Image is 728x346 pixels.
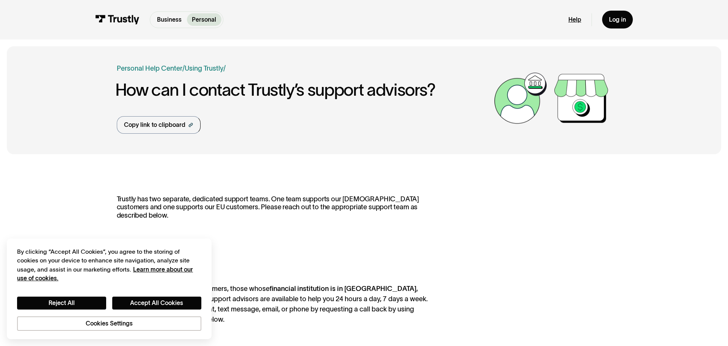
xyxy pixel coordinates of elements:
[17,297,106,310] button: Reject All
[117,254,435,267] h5: [GEOGRAPHIC_DATA]
[15,333,45,343] ul: Language list
[187,13,221,26] a: Personal
[95,15,140,24] img: Trustly Logo
[117,63,182,74] a: Personal Help Center
[192,15,216,24] p: Personal
[7,239,212,339] div: Cookie banner
[117,116,201,134] a: Copy link to clipboard
[223,63,226,74] div: /
[270,285,416,292] strong: financial institution is in [GEOGRAPHIC_DATA]
[17,247,201,331] div: Privacy
[117,284,435,325] li: For our customers, those whose , our Trustly North American support advisors are available to hel...
[157,15,182,24] p: Business
[17,247,201,283] div: By clicking “Accept All Cookies”, you agree to the storing of cookies on your device to enhance s...
[112,297,201,310] button: Accept All Cookies
[568,16,581,24] a: Help
[17,316,201,331] button: Cookies Settings
[609,16,626,24] div: Log in
[124,120,185,130] div: Copy link to clipboard
[8,333,45,343] aside: Language selected: English (United States)
[152,13,187,26] a: Business
[115,81,490,100] h1: How can I contact Trustly’s support advisors?
[182,63,185,74] div: /
[602,11,633,28] a: Log in
[185,65,223,72] a: Using Trustly
[117,195,435,228] p: Trustly has two separate, dedicated support teams. One team supports our [DEMOGRAPHIC_DATA] custo...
